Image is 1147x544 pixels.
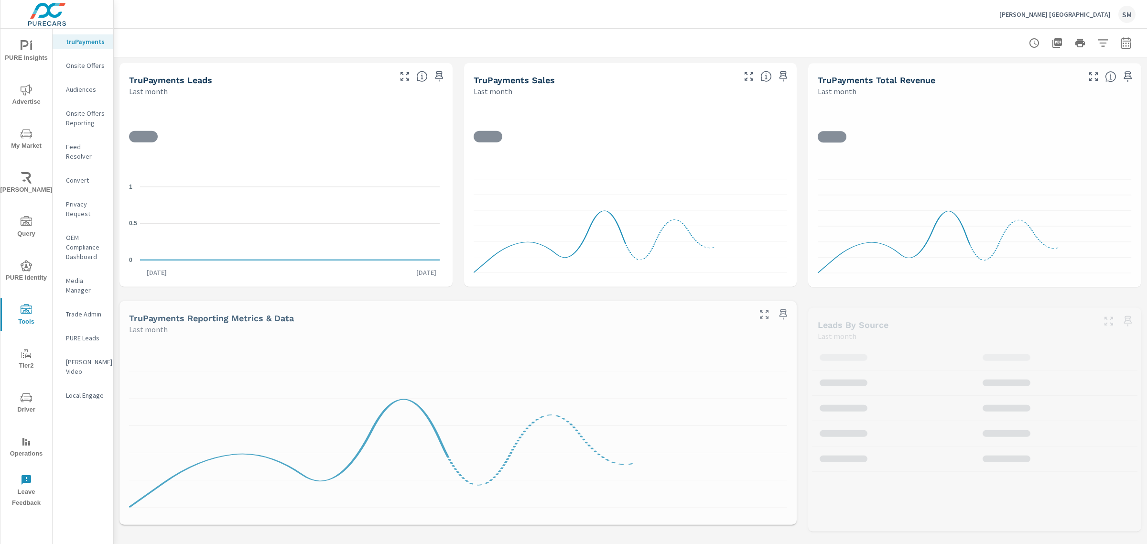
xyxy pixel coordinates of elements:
[1071,33,1090,53] button: Print Report
[66,175,106,185] p: Convert
[66,357,106,376] p: [PERSON_NAME] Video
[416,71,428,82] span: The number of truPayments leads.
[818,86,856,97] p: Last month
[3,392,49,415] span: Driver
[129,75,212,85] h5: truPayments Leads
[129,220,137,227] text: 0.5
[1120,314,1136,329] span: Save this to your personalized report
[818,330,856,342] p: Last month
[1086,69,1101,84] button: Make Fullscreen
[818,75,935,85] h5: truPayments Total Revenue
[129,86,168,97] p: Last month
[3,40,49,64] span: PURE Insights
[53,106,113,130] div: Onsite Offers Reporting
[53,230,113,264] div: OEM Compliance Dashboard
[66,142,106,161] p: Feed Resolver
[474,75,555,85] h5: truPayments Sales
[1101,314,1116,329] button: Make Fullscreen
[776,69,791,84] span: Save this to your personalized report
[397,69,412,84] button: Make Fullscreen
[3,304,49,327] span: Tools
[53,355,113,379] div: [PERSON_NAME] Video
[53,273,113,297] div: Media Manager
[0,29,52,512] div: nav menu
[53,82,113,97] div: Audiences
[741,69,757,84] button: Make Fullscreen
[3,172,49,196] span: [PERSON_NAME]
[53,34,113,49] div: truPayments
[66,199,106,218] p: Privacy Request
[3,348,49,371] span: Tier2
[432,69,447,84] span: Save this to your personalized report
[3,216,49,239] span: Query
[53,331,113,345] div: PURE Leads
[1116,33,1136,53] button: Select Date Range
[1120,69,1136,84] span: Save this to your personalized report
[818,320,888,330] h5: Leads By Source
[999,10,1111,19] p: [PERSON_NAME] [GEOGRAPHIC_DATA]
[53,173,113,187] div: Convert
[3,436,49,459] span: Operations
[53,197,113,221] div: Privacy Request
[776,307,791,322] span: Save this to your personalized report
[3,128,49,152] span: My Market
[129,256,132,263] text: 0
[129,183,132,190] text: 1
[140,268,173,277] p: [DATE]
[1105,71,1116,82] span: Total revenue from sales matched to a truPayments lead. [Source: This data is sourced from the de...
[66,391,106,400] p: Local Engage
[474,86,512,97] p: Last month
[3,84,49,108] span: Advertise
[66,309,106,319] p: Trade Admin
[66,61,106,70] p: Onsite Offers
[1093,33,1113,53] button: Apply Filters
[757,307,772,322] button: Make Fullscreen
[3,260,49,283] span: PURE Identity
[129,324,168,335] p: Last month
[410,268,443,277] p: [DATE]
[53,388,113,403] div: Local Engage
[66,276,106,295] p: Media Manager
[1048,33,1067,53] button: "Export Report to PDF"
[1118,6,1136,23] div: SM
[53,140,113,163] div: Feed Resolver
[66,233,106,261] p: OEM Compliance Dashboard
[66,333,106,343] p: PURE Leads
[66,109,106,128] p: Onsite Offers Reporting
[66,37,106,46] p: truPayments
[3,474,49,509] span: Leave Feedback
[53,58,113,73] div: Onsite Offers
[129,313,294,323] h5: truPayments Reporting Metrics & Data
[760,71,772,82] span: Number of sales matched to a truPayments lead. [Source: This data is sourced from the dealer's DM...
[66,85,106,94] p: Audiences
[53,307,113,321] div: Trade Admin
